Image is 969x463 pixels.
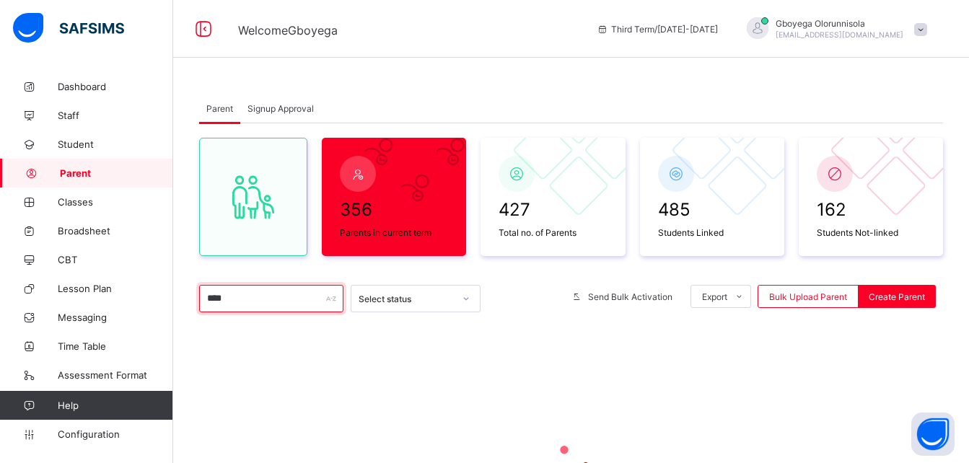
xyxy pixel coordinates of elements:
span: Assessment Format [58,369,173,381]
span: Create Parent [869,291,925,302]
span: Configuration [58,428,172,440]
span: Broadsheet [58,225,173,237]
div: Select status [359,294,454,304]
span: Lesson Plan [58,283,173,294]
span: Export [702,291,727,302]
span: 162 [817,199,925,220]
div: GboyegaOlorunnisola [732,17,934,41]
span: CBT [58,254,173,265]
span: Help [58,400,172,411]
span: Time Table [58,340,173,352]
img: safsims [13,13,124,43]
span: 427 [499,199,607,220]
span: Bulk Upload Parent [769,291,847,302]
button: Open asap [911,413,955,456]
span: Signup Approval [247,103,314,114]
span: Welcome Gboyega [238,23,338,38]
span: Student [58,138,173,150]
span: Messaging [58,312,173,323]
span: Students Not-linked [817,227,925,238]
span: Parents in current term [340,227,448,238]
span: Staff [58,110,173,121]
span: Gboyega Olorunnisola [776,18,903,29]
span: session/term information [597,24,718,35]
span: 356 [340,199,448,220]
span: Send Bulk Activation [588,291,672,302]
span: Classes [58,196,173,208]
span: 485 [658,199,766,220]
span: Dashboard [58,81,173,92]
span: Total no. of Parents [499,227,607,238]
span: Parent [60,167,173,179]
span: [EMAIL_ADDRESS][DOMAIN_NAME] [776,30,903,39]
span: Parent [206,103,233,114]
span: Students Linked [658,227,766,238]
